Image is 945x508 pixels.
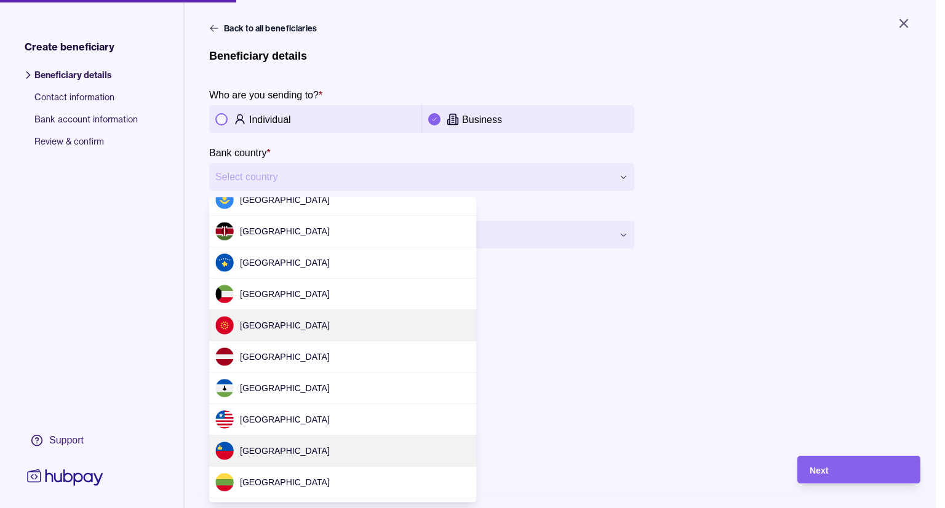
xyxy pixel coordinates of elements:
[240,258,330,268] span: [GEOGRAPHIC_DATA]
[215,316,234,335] img: kg
[240,383,330,393] span: [GEOGRAPHIC_DATA]
[240,352,330,362] span: [GEOGRAPHIC_DATA]
[215,347,234,366] img: lv
[215,473,234,491] img: lt
[215,379,234,397] img: ls
[215,222,234,240] img: ke
[215,410,234,429] img: lr
[240,446,330,456] span: [GEOGRAPHIC_DATA]
[240,289,330,299] span: [GEOGRAPHIC_DATA]
[240,477,330,487] span: [GEOGRAPHIC_DATA]
[215,253,234,272] img: xk
[240,226,330,236] span: [GEOGRAPHIC_DATA]
[215,442,234,460] img: li
[810,466,828,475] span: Next
[240,415,330,424] span: [GEOGRAPHIC_DATA]
[240,195,330,205] span: [GEOGRAPHIC_DATA]
[240,320,330,330] span: [GEOGRAPHIC_DATA]
[215,191,234,209] img: kz
[215,285,234,303] img: kw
